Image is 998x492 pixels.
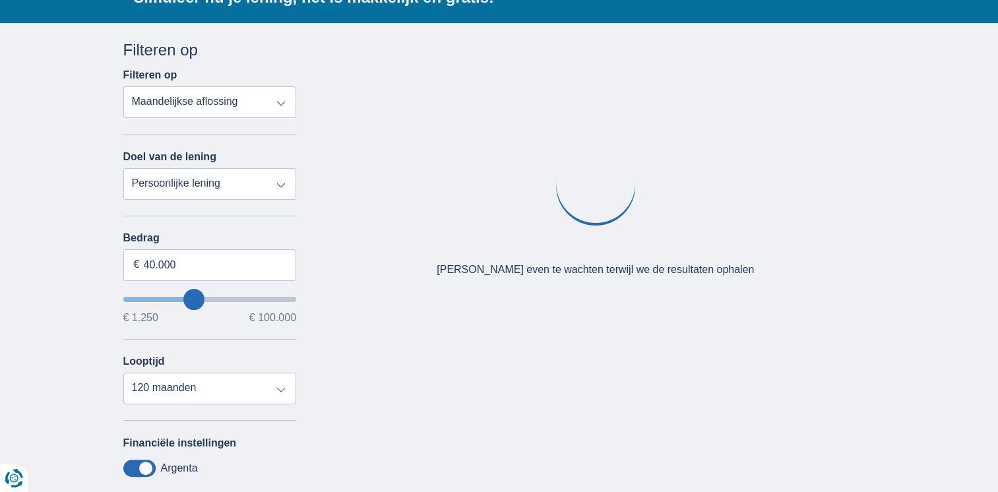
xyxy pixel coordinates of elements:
[123,297,297,302] input: wantToBorrow
[123,39,297,61] div: Filteren op
[123,151,216,163] label: Doel van de lening
[437,262,754,278] div: [PERSON_NAME] even te wachten terwijl we de resultaten ophalen
[249,313,296,323] span: € 100.000
[161,462,198,474] label: Argenta
[123,232,297,244] label: Bedrag
[123,69,177,81] label: Filteren op
[123,355,165,367] label: Looptijd
[134,257,140,272] span: €
[123,437,237,449] label: Financiële instellingen
[123,313,158,323] span: € 1.250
